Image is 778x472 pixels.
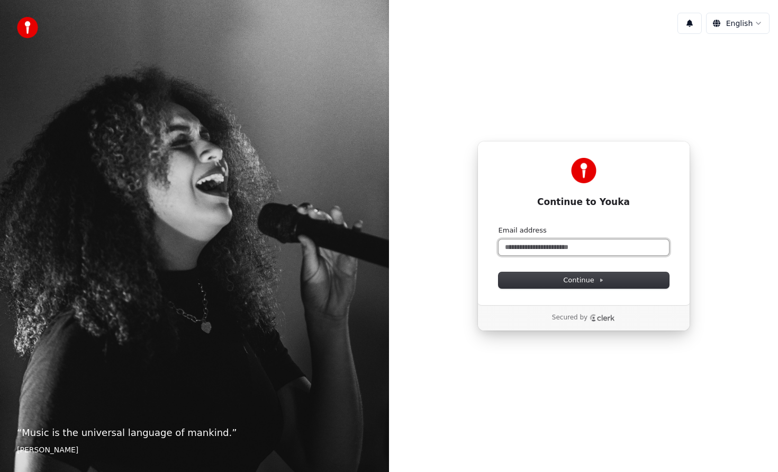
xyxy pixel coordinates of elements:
[17,17,38,38] img: youka
[17,425,372,440] p: “ Music is the universal language of mankind. ”
[499,272,669,288] button: Continue
[563,275,603,285] span: Continue
[17,444,372,455] footer: [PERSON_NAME]
[552,314,587,322] p: Secured by
[590,314,615,322] a: Clerk logo
[571,158,596,183] img: Youka
[499,226,547,235] label: Email address
[499,196,669,209] h1: Continue to Youka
